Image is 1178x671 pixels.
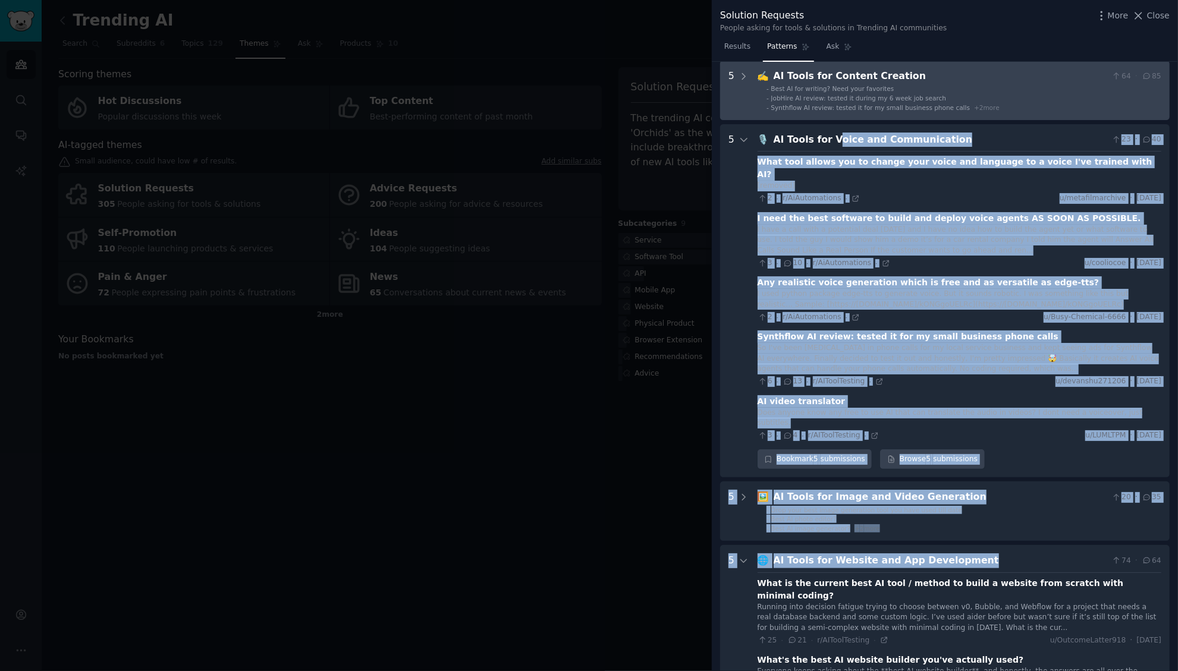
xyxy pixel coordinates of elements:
span: r/AiAutomations [813,259,872,267]
div: What tool allows you to change your voice and language to a voice I've trained with AI? [758,156,1161,181]
span: [DATE] [1137,312,1161,323]
div: [removed] [758,181,1161,191]
span: · [802,431,803,440]
span: 64 [1111,71,1131,82]
span: [DATE] [1137,258,1161,269]
span: 3 [758,430,772,441]
div: Bookmark 5 submissions [758,449,872,470]
button: Bookmark5 submissions [758,449,872,470]
span: · [1130,376,1133,387]
span: · [875,259,877,267]
div: I need the best software to build and deploy voice agents AS SOON AS POSSIBLE. [758,212,1141,225]
span: Close [1147,10,1170,22]
span: 10 [783,258,802,269]
div: Synthflow AI review: tested it for my small business phone calls [758,330,1058,343]
span: · [869,377,871,386]
span: [DATE] [1137,635,1161,646]
div: People asking for tools & solutions in Trending AI communities [720,23,947,34]
span: · [777,431,778,440]
div: I have a call with a potential deal [DATE] and I have no idea how to build the agent yet or what ... [758,225,1161,256]
span: · [806,377,808,386]
span: [DATE] [1137,193,1161,204]
div: What is the current best AI tool / method to build a website from scratch with minimal coding? [758,577,1161,602]
span: [DATE] [1137,430,1161,441]
div: - [767,506,769,514]
span: Ask [827,42,840,52]
span: 13 [783,376,802,387]
a: Browse5 submissions [880,449,984,470]
span: 85 [1142,71,1161,82]
span: · [781,636,783,644]
span: · [1135,556,1138,566]
span: More [1108,10,1129,22]
span: r/AIToolTesting [808,431,860,439]
span: 20 [1111,492,1131,503]
div: - [767,103,769,112]
div: 5 [728,133,734,470]
span: · [865,431,866,440]
div: AI video translator [758,395,846,408]
span: · [1130,312,1133,323]
span: 🌐 [758,555,769,566]
span: ✍️ [758,70,769,81]
span: 4 [783,430,797,441]
span: 🎙️ [758,134,769,145]
span: · [1135,492,1138,503]
span: 25 [758,635,777,646]
div: So I've been [MEDICAL_DATA] in phone calls for my local service business and kept seeing ads for ... [758,343,1161,374]
a: Ask [822,37,856,62]
span: 74 [1111,556,1131,566]
span: · [1130,258,1133,269]
span: · [1135,71,1138,82]
div: AI Tools for Website and App Development [774,553,1107,568]
div: - [767,84,769,93]
button: More [1095,10,1129,22]
span: Drop your best image generation tool you have used till date [771,506,963,514]
span: u/cooliocoe [1085,258,1126,269]
span: · [777,194,778,203]
div: - [767,515,769,523]
span: Best AI image generator? [771,525,851,532]
span: 🖼️ [758,491,769,502]
span: · [811,636,813,644]
span: 2 [758,193,772,204]
span: · [806,259,808,267]
span: · [1130,635,1133,646]
span: 3 [758,258,772,269]
span: · [874,636,875,644]
span: · [1130,193,1133,204]
span: · [846,313,847,322]
span: r/AiAutomations [783,194,841,202]
span: · [777,313,778,322]
span: 6 [758,376,772,387]
span: Best AI photo editor? [771,515,837,522]
span: · [1135,134,1138,145]
span: + 2 more [855,525,880,532]
div: AI Tools for Voice and Communication [774,133,1107,147]
a: Patterns [763,37,813,62]
div: I used python package edge-tts to generate voice. But it sounds robotic. I was something like thi... [758,289,1161,310]
span: Synthflow AI review: tested it for my small business phone calls [771,104,970,111]
span: · [1130,430,1133,441]
span: u/metafilmarchive [1060,193,1126,204]
div: Does anyone know any free to use AI that can translate the audio in videos? I dont need a voiceov... [758,408,1161,429]
span: 40 [1142,134,1161,145]
span: Best AI for writing? Need your favorites [771,85,894,92]
div: 5 [728,490,734,533]
span: · [777,377,778,386]
div: Running into decision fatigue trying to choose between v0, Bubble, and Webflow for a project that... [758,602,1161,634]
div: 5 [728,69,734,112]
span: 23 [1111,134,1131,145]
span: u/LUMLTPM [1085,430,1126,441]
span: u/devanshu271206 [1056,376,1126,387]
a: Results [720,37,755,62]
span: [DATE] [1137,376,1161,387]
div: Solution Requests [720,8,947,23]
div: AI Tools for Content Creation [774,69,1107,84]
span: u/OutcomeLatter918 [1050,635,1126,646]
span: r/AIToolTesting [817,636,869,644]
span: + 2 more [974,104,1000,111]
span: r/AiAutomations [783,313,841,321]
div: - [767,524,769,533]
span: · [777,259,778,267]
